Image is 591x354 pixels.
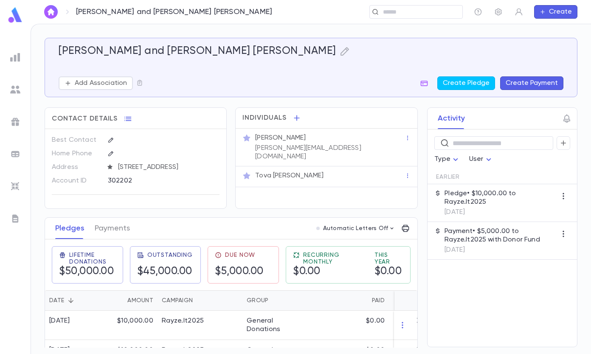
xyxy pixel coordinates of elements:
div: User [469,151,494,168]
img: imports_grey.530a8a0e642e233f2baf0ef88e8c9fcb.svg [10,181,20,191]
div: Date [49,290,64,311]
div: Outstanding [389,290,453,311]
p: [DATE] [445,208,557,216]
span: Contact Details [52,115,118,123]
span: Recurring Monthly [303,252,364,265]
img: campaigns_grey.99e729a5f7ee94e3726e6486bddda8f1.svg [10,117,20,127]
p: Pledge • $10,000.00 to Rayze.It2025 [445,189,557,206]
span: This Year [374,252,403,265]
h5: $5,000.00 [215,265,264,278]
img: reports_grey.c525e4749d1bce6a11f5fe2a8de1b229.svg [10,52,20,62]
span: User [469,156,484,163]
img: students_grey.60c7aba0da46da39d6d829b817ac14fc.svg [10,84,20,95]
div: Group [247,290,268,311]
button: Payments [95,218,130,239]
p: Account ID [52,174,101,188]
button: Create Pledge [437,76,495,90]
div: Rayze.It2025 [162,317,204,325]
div: Amount [102,290,158,311]
div: 302202 [108,174,197,187]
span: Type [434,156,450,163]
p: Payment • $5,000.00 to Rayze.It2025 with Donor Fund [445,227,557,244]
div: Group [242,290,306,311]
p: [PERSON_NAME] [255,134,306,142]
div: Paid [372,290,385,311]
span: Due Now [225,252,255,258]
button: Automatic Letters Off [313,222,399,234]
span: [STREET_ADDRESS] [115,163,220,171]
button: Sort [268,294,282,307]
span: Individuals [242,114,287,122]
p: Home Phone [52,147,101,160]
button: Activity [438,108,465,129]
div: Campaign [158,290,242,311]
p: Best Contact [52,133,101,147]
button: Sort [114,294,127,307]
button: Sort [64,294,78,307]
h5: [PERSON_NAME] and [PERSON_NAME] [PERSON_NAME] [59,45,336,58]
button: Add Association [59,76,133,90]
span: Lifetime Donations [69,252,116,265]
p: [PERSON_NAME][EMAIL_ADDRESS][DOMAIN_NAME] [255,144,405,161]
div: Date [45,290,102,311]
div: Amount [127,290,153,311]
p: Add Association [75,79,127,87]
div: Type [434,151,461,168]
div: General Donations [247,317,302,334]
p: Tova [PERSON_NAME] [255,171,324,180]
span: Earlier [436,174,460,180]
p: Automatic Letters Off [323,225,388,232]
h5: $45,000.00 [137,265,192,278]
div: Paid [306,290,389,311]
img: letters_grey.7941b92b52307dd3b8a917253454ce1c.svg [10,214,20,224]
span: Outstanding [147,252,193,258]
p: $10,000.00 [393,317,448,334]
button: Sort [358,294,372,307]
button: Create Payment [500,76,563,90]
button: Pledges [55,218,84,239]
img: home_white.a664292cf8c1dea59945f0da9f25487c.svg [46,8,56,15]
h5: $50,000.00 [59,265,114,278]
img: logo [7,7,24,23]
h5: $0.00 [293,265,321,278]
div: $10,000.00 [102,311,158,340]
button: Sort [393,294,407,307]
p: $0.00 [366,317,385,325]
p: [PERSON_NAME] and [PERSON_NAME] [PERSON_NAME] [76,7,272,17]
button: Create [534,5,577,19]
p: Address [52,160,101,174]
h5: $0.00 [374,265,402,278]
div: [DATE] [49,317,70,325]
p: [DATE] [445,246,557,254]
img: batches_grey.339ca447c9d9533ef1741baa751efc33.svg [10,149,20,159]
div: Campaign [162,290,193,311]
button: Sort [193,294,206,307]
